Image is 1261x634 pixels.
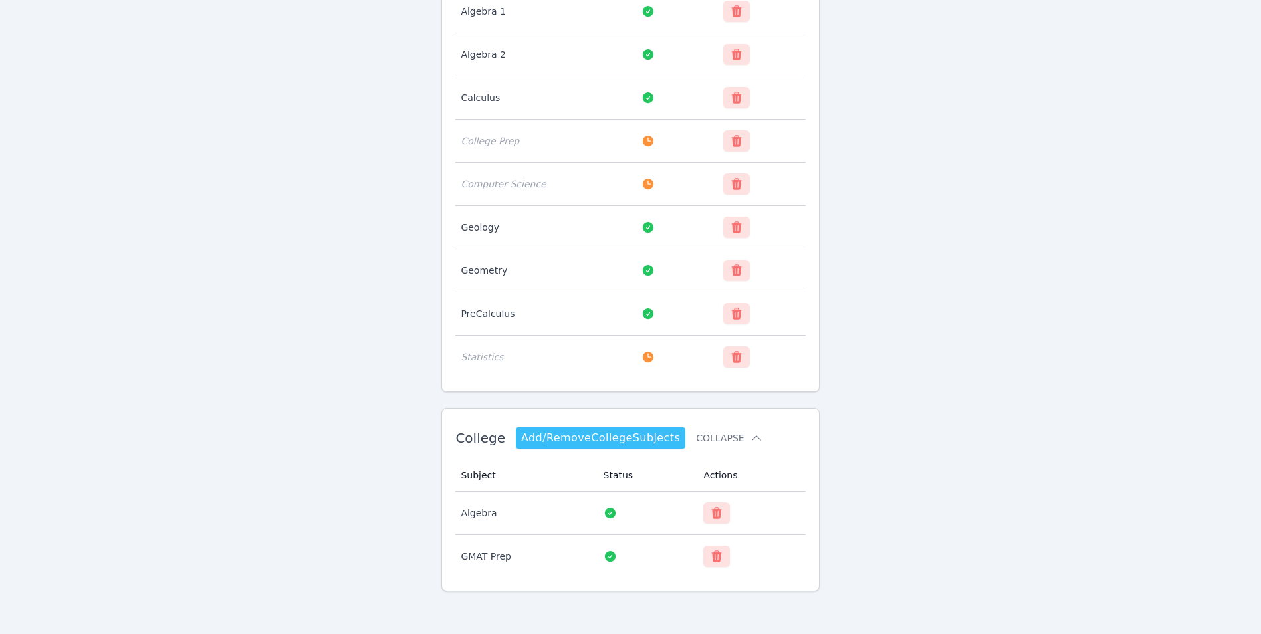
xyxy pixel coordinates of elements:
tr: Calculus [455,76,805,120]
span: Algebra 1 [461,6,506,17]
span: College Prep [461,136,519,146]
th: Actions [695,459,805,492]
span: Statistics [461,352,503,362]
tr: GMAT Prep [455,535,805,578]
tr: Geology [455,206,805,249]
span: Algebra 2 [461,49,506,60]
span: Geometry [461,265,507,276]
tr: Algebra 2 [455,33,805,76]
tr: PreCalculus [455,292,805,336]
tr: Algebra [455,492,805,535]
tr: Statistics [455,336,805,378]
span: Computer Science [461,179,546,189]
th: Status [596,459,696,492]
span: PreCalculus [461,308,515,319]
tr: Geometry [455,249,805,292]
span: Algebra [461,508,497,518]
tr: Computer Science [455,163,805,206]
button: Collapse [696,431,762,445]
span: Geology [461,222,499,233]
th: Subject [455,459,595,492]
span: College [455,430,505,446]
a: Add/RemoveCollegeSubjects [516,427,685,449]
span: Calculus [461,92,500,103]
span: GMAT Prep [461,551,511,562]
tr: College Prep [455,120,805,163]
